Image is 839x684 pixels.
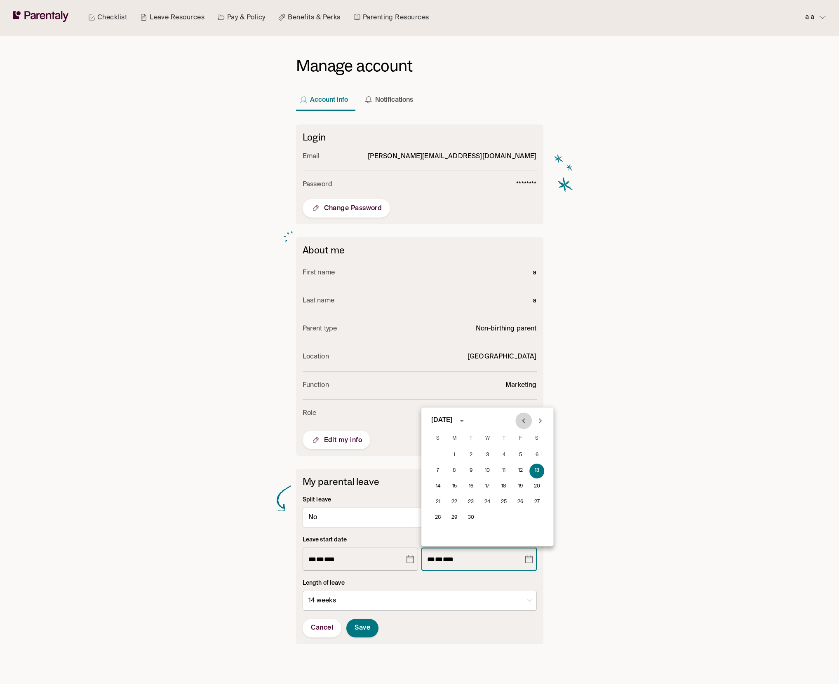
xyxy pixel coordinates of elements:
span: Month [427,556,435,562]
span: Save [355,624,370,632]
span: Sunday [430,431,445,447]
p: Role [303,408,317,419]
span: Year [443,556,454,562]
button: 16 [463,479,478,494]
span: Month [308,556,316,562]
button: 25 [496,495,511,510]
span: Day [435,556,443,562]
button: Account info [296,81,355,111]
button: 5 [513,448,528,463]
button: 6 [529,448,544,463]
p: Function [303,380,329,391]
button: calendar view is open, switch to year view [455,414,469,428]
div: [DATE] [431,415,452,426]
p: Non-birthing parent [476,323,537,335]
button: 24 [480,495,495,510]
h6: My parental leave [303,476,537,487]
p: Last name [303,295,334,307]
div: 14 weeks [303,589,537,612]
button: 28 [430,511,445,525]
span: Thursday [496,431,511,447]
p: Split leave [303,496,537,504]
p: [PERSON_NAME][EMAIL_ADDRESS][DOMAIN_NAME] [368,151,536,162]
button: Choose date, selected date is Jun 13, 2026 [522,552,536,567]
button: 17 [480,479,495,494]
button: Previous month [515,412,532,429]
button: 20 [529,479,544,494]
button: 8 [447,464,462,478]
span: Year [324,556,335,562]
button: Choose date, selected date is Mar 6, 2026 [403,552,417,567]
h2: Login [303,131,537,143]
button: Notifications [361,81,420,111]
button: Change Password [303,199,390,218]
p: a [533,267,536,279]
span: Edit my info [311,435,362,445]
button: 4 [496,448,511,463]
button: 27 [529,495,544,510]
button: 12 [513,464,528,478]
button: Save [346,619,378,637]
button: 19 [513,479,528,494]
h1: Manage account [296,56,543,76]
span: Monday [447,431,462,447]
button: 22 [447,495,462,510]
button: 14 [430,479,445,494]
button: Edit my info [303,431,371,449]
p: Email [303,151,320,162]
p: Length of leave [303,579,537,588]
span: Saturday [529,431,544,447]
span: Tuesday [463,431,478,447]
span: Wednesday [480,431,495,447]
button: 1 [447,448,462,463]
p: First name [303,267,335,279]
button: 15 [447,479,462,494]
p: a a [805,12,814,23]
p: Password [303,179,332,190]
p: Leave start date [303,536,418,544]
span: Change Password [311,203,382,213]
button: 21 [430,495,445,510]
button: 2 [463,448,478,463]
button: 3 [480,448,495,463]
button: 11 [496,464,511,478]
button: 18 [496,479,511,494]
button: Next month [532,412,548,429]
p: a [533,295,536,307]
button: 23 [463,495,478,510]
p: Parent type [303,323,337,335]
button: 7 [430,464,445,478]
button: 10 [480,464,495,478]
p: Marketing [505,380,536,391]
button: 30 [463,511,478,525]
p: Location [303,351,329,363]
div: No [303,506,537,529]
span: Cancel [311,624,334,632]
button: 29 [447,511,462,525]
span: Day [316,556,324,562]
button: Cancel [303,619,342,637]
p: [GEOGRAPHIC_DATA] [468,351,537,363]
button: 9 [463,464,478,478]
span: Friday [513,431,528,447]
h6: About me [303,244,537,256]
button: 13 [529,464,544,478]
button: 26 [513,495,528,510]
